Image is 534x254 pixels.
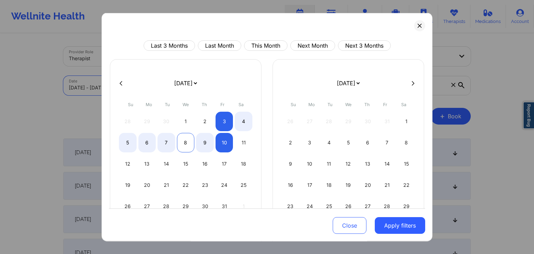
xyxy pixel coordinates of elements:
[397,154,415,174] div: Sat Nov 15 2025
[235,133,252,152] div: Sat Oct 11 2025
[146,102,152,107] abbr: Monday
[320,154,338,174] div: Tue Nov 11 2025
[397,175,415,195] div: Sat Nov 22 2025
[238,102,244,107] abbr: Saturday
[177,112,195,131] div: Wed Oct 01 2025
[157,175,175,195] div: Tue Oct 21 2025
[138,154,156,174] div: Mon Oct 13 2025
[291,102,296,107] abbr: Sunday
[177,197,195,216] div: Wed Oct 29 2025
[119,175,137,195] div: Sun Oct 19 2025
[320,133,338,152] div: Tue Nov 04 2025
[128,102,133,107] abbr: Sunday
[144,40,195,51] button: Last 3 Months
[196,175,214,195] div: Thu Oct 23 2025
[216,154,233,174] div: Fri Oct 17 2025
[301,197,319,216] div: Mon Nov 24 2025
[359,154,377,174] div: Thu Nov 13 2025
[165,102,170,107] abbr: Tuesday
[220,102,225,107] abbr: Friday
[157,133,175,152] div: Tue Oct 07 2025
[301,154,319,174] div: Mon Nov 10 2025
[378,175,396,195] div: Fri Nov 21 2025
[340,154,357,174] div: Wed Nov 12 2025
[397,197,415,216] div: Sat Nov 29 2025
[216,175,233,195] div: Fri Oct 24 2025
[138,197,156,216] div: Mon Oct 27 2025
[282,175,299,195] div: Sun Nov 16 2025
[157,197,175,216] div: Tue Oct 28 2025
[138,133,156,152] div: Mon Oct 06 2025
[364,102,370,107] abbr: Thursday
[119,133,137,152] div: Sun Oct 05 2025
[216,197,233,216] div: Fri Oct 31 2025
[308,102,315,107] abbr: Monday
[340,133,357,152] div: Wed Nov 05 2025
[157,154,175,174] div: Tue Oct 14 2025
[333,217,366,234] button: Close
[301,175,319,195] div: Mon Nov 17 2025
[196,197,214,216] div: Thu Oct 30 2025
[202,102,207,107] abbr: Thursday
[177,175,195,195] div: Wed Oct 22 2025
[359,175,377,195] div: Thu Nov 20 2025
[378,154,396,174] div: Fri Nov 14 2025
[340,175,357,195] div: Wed Nov 19 2025
[138,175,156,195] div: Mon Oct 20 2025
[282,197,299,216] div: Sun Nov 23 2025
[359,197,377,216] div: Thu Nov 27 2025
[282,154,299,174] div: Sun Nov 09 2025
[196,112,214,131] div: Thu Oct 02 2025
[216,112,233,131] div: Fri Oct 03 2025
[327,102,332,107] abbr: Tuesday
[340,197,357,216] div: Wed Nov 26 2025
[383,102,387,107] abbr: Friday
[397,112,415,131] div: Sat Nov 01 2025
[290,40,335,51] button: Next Month
[397,133,415,152] div: Sat Nov 08 2025
[378,133,396,152] div: Fri Nov 07 2025
[244,40,288,51] button: This Month
[119,197,137,216] div: Sun Oct 26 2025
[235,154,252,174] div: Sat Oct 18 2025
[320,197,338,216] div: Tue Nov 25 2025
[378,197,396,216] div: Fri Nov 28 2025
[183,102,189,107] abbr: Wednesday
[345,102,351,107] abbr: Wednesday
[338,40,391,51] button: Next 3 Months
[196,154,214,174] div: Thu Oct 16 2025
[198,40,241,51] button: Last Month
[301,133,319,152] div: Mon Nov 03 2025
[359,133,377,152] div: Thu Nov 06 2025
[235,175,252,195] div: Sat Oct 25 2025
[235,112,252,131] div: Sat Oct 04 2025
[401,102,406,107] abbr: Saturday
[196,133,214,152] div: Thu Oct 09 2025
[177,133,195,152] div: Wed Oct 08 2025
[177,154,195,174] div: Wed Oct 15 2025
[216,133,233,152] div: Fri Oct 10 2025
[375,217,425,234] button: Apply filters
[119,154,137,174] div: Sun Oct 12 2025
[282,133,299,152] div: Sun Nov 02 2025
[320,175,338,195] div: Tue Nov 18 2025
